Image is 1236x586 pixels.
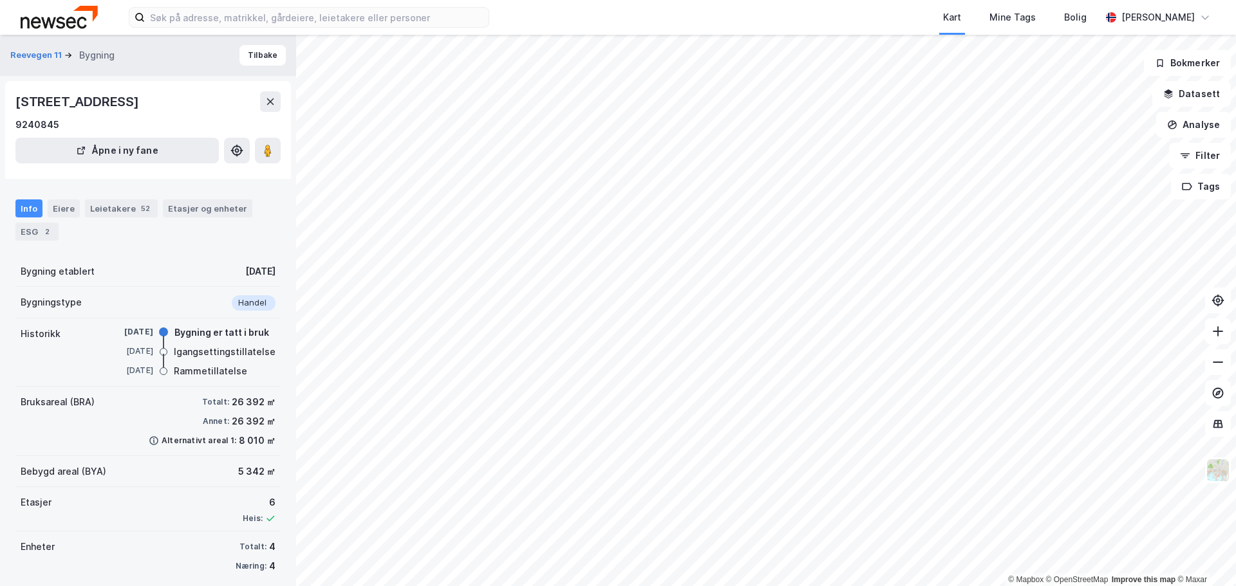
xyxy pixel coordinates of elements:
div: Rammetillatelse [174,363,247,379]
div: Bygningstype [21,295,82,310]
div: 5 342 ㎡ [238,464,276,479]
div: 4 [269,558,276,574]
div: [DATE] [102,345,153,357]
div: 8 010 ㎡ [239,433,276,448]
div: [DATE] [102,326,153,338]
div: Bruksareal (BRA) [21,394,95,410]
iframe: Chat Widget [1172,524,1236,586]
button: Analyse [1156,112,1231,138]
div: ESG [15,223,59,241]
div: 4 [269,539,276,554]
div: Etasjer og enheter [168,203,247,214]
img: newsec-logo.f6e21ccffca1b3a03d2d.png [21,6,98,28]
a: OpenStreetMap [1046,575,1109,584]
div: Næring: [236,561,267,571]
input: Søk på adresse, matrikkel, gårdeiere, leietakere eller personer [145,8,489,27]
div: Totalt: [202,397,229,407]
button: Tilbake [239,45,286,66]
div: Leietakere [85,199,158,217]
button: Reevegen 11 [10,49,64,62]
div: Alternativt areal 1: [162,435,236,446]
div: Mine Tags [989,10,1036,25]
button: Datasett [1152,81,1231,107]
div: 52 [138,202,153,215]
div: [STREET_ADDRESS] [15,91,142,112]
div: 26 392 ㎡ [232,414,276,429]
div: 26 392 ㎡ [232,394,276,410]
div: Info [15,199,42,217]
div: Bygning [79,48,115,63]
div: Bygning er tatt i bruk [174,325,269,340]
a: Mapbox [1008,575,1044,584]
button: Bokmerker [1144,50,1231,76]
div: Totalt: [239,542,267,552]
div: 9240845 [15,117,59,133]
div: Historikk [21,326,61,342]
div: Bebygd areal (BYA) [21,464,106,479]
div: Eiere [48,199,80,217]
div: Bolig [1064,10,1087,25]
img: Z [1206,458,1230,482]
a: Improve this map [1112,575,1175,584]
div: [PERSON_NAME] [1121,10,1195,25]
div: Bygning etablert [21,264,95,279]
button: Åpne i ny fane [15,138,219,163]
div: 2 [41,225,53,238]
div: [DATE] [245,264,276,279]
div: Annet: [203,416,229,426]
div: [DATE] [102,365,153,376]
div: 6 [243,495,276,510]
button: Filter [1169,143,1231,169]
div: Heis: [243,513,263,524]
div: Etasjer [21,495,51,510]
div: Enheter [21,539,55,554]
div: Igangsettingstillatelse [174,344,276,360]
div: Kart [943,10,961,25]
button: Tags [1171,174,1231,199]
